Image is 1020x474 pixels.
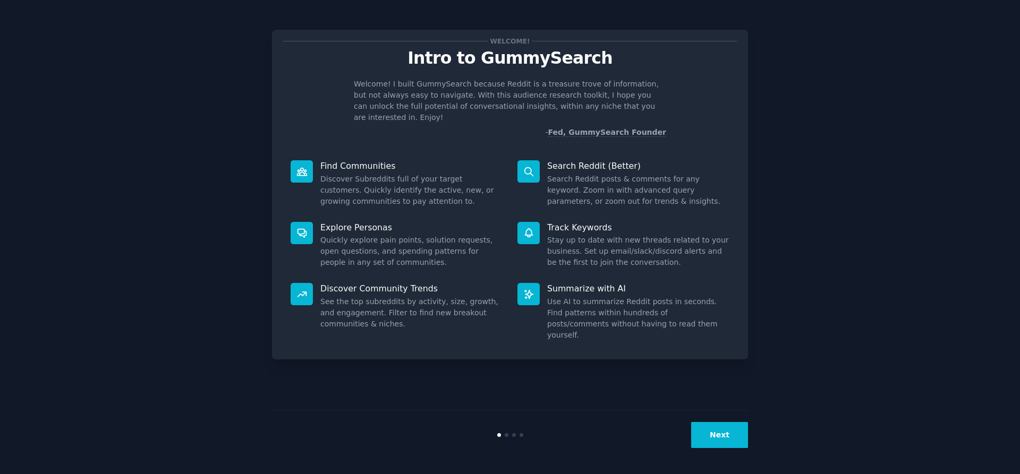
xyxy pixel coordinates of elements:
a: Fed, GummySearch Founder [548,128,666,137]
div: - [545,127,666,138]
p: Welcome! I built GummySearch because Reddit is a treasure trove of information, but not always ea... [354,79,666,123]
dd: Stay up to date with new threads related to your business. Set up email/slack/discord alerts and ... [547,235,729,268]
span: Welcome! [488,36,532,47]
p: Intro to GummySearch [283,49,737,67]
p: Search Reddit (Better) [547,160,729,171]
dd: See the top subreddits by activity, size, growth, and engagement. Filter to find new breakout com... [320,296,503,330]
p: Explore Personas [320,222,503,233]
dd: Search Reddit posts & comments for any keyword. Zoom in with advanced query parameters, or zoom o... [547,174,729,207]
button: Next [691,422,748,448]
p: Discover Community Trends [320,283,503,294]
dd: Use AI to summarize Reddit posts in seconds. Find patterns within hundreds of posts/comments with... [547,296,729,341]
p: Track Keywords [547,222,729,233]
p: Find Communities [320,160,503,171]
dd: Quickly explore pain points, solution requests, open questions, and spending patterns for people ... [320,235,503,268]
dd: Discover Subreddits full of your target customers. Quickly identify the active, new, or growing c... [320,174,503,207]
p: Summarize with AI [547,283,729,294]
